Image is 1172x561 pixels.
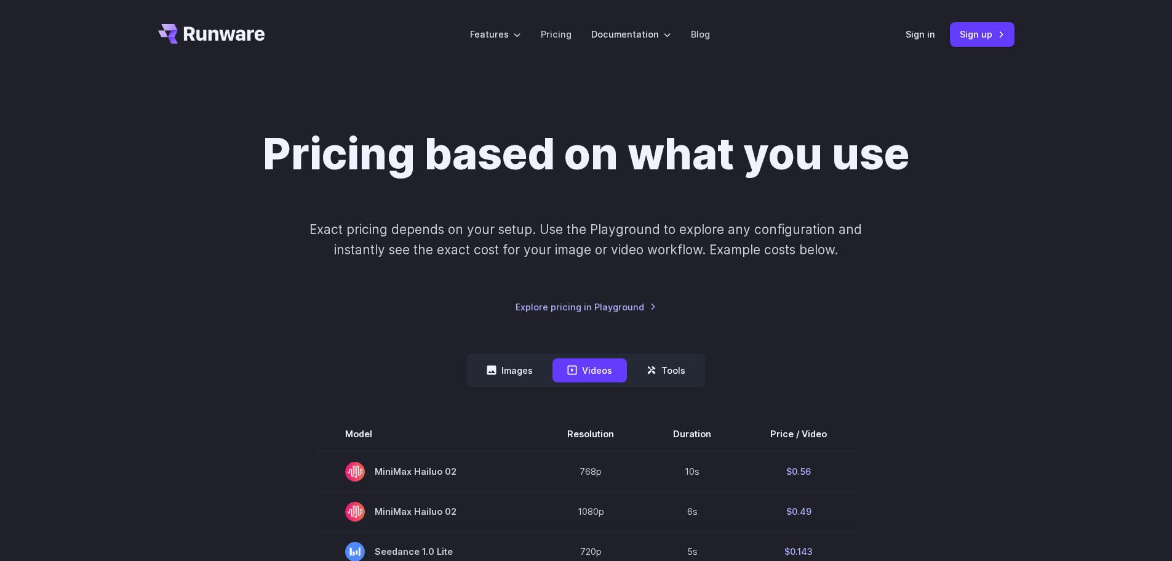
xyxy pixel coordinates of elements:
[538,417,644,451] th: Resolution
[345,502,508,522] span: MiniMax Hailuo 02
[632,358,700,382] button: Tools
[741,417,856,451] th: Price / Video
[538,451,644,492] td: 768p
[538,491,644,531] td: 1080p
[906,27,935,41] a: Sign in
[644,491,741,531] td: 6s
[345,462,508,482] span: MiniMax Hailuo 02
[741,451,856,492] td: $0.56
[541,27,572,41] a: Pricing
[691,27,710,41] a: Blog
[741,491,856,531] td: $0.49
[286,219,885,260] p: Exact pricing depends on your setup. Use the Playground to explore any configuration and instantl...
[552,358,627,382] button: Videos
[470,27,521,41] label: Features
[263,128,909,180] h1: Pricing based on what you use
[950,22,1015,46] a: Sign up
[644,417,741,451] th: Duration
[644,451,741,492] td: 10s
[316,417,538,451] th: Model
[516,300,656,314] a: Explore pricing in Playground
[158,24,265,44] a: Go to /
[591,27,671,41] label: Documentation
[472,358,548,382] button: Images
